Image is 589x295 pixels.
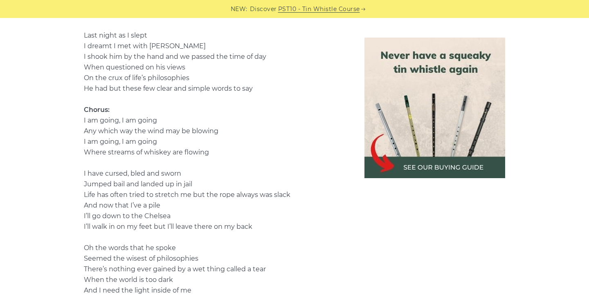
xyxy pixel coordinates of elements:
[278,4,360,14] a: PST10 - Tin Whistle Course
[84,106,110,114] strong: Chorus:
[231,4,247,14] span: NEW:
[250,4,277,14] span: Discover
[364,38,505,178] img: tin whistle buying guide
